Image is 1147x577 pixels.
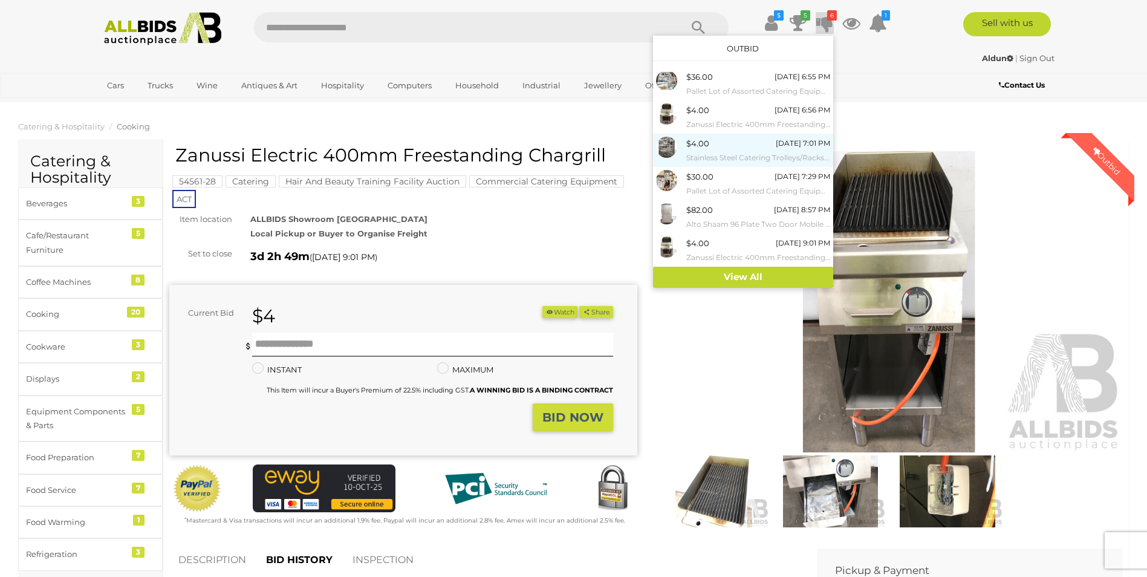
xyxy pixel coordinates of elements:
[963,12,1051,36] a: Sell with us
[686,103,709,117] div: $4.00
[1019,53,1054,63] a: Sign Out
[184,517,625,524] small: Mastercard & Visa transactions will incur an additional 1.9% fee. Paypal will incur an additional...
[774,10,784,21] i: $
[762,12,781,34] a: $
[515,76,568,96] a: Industrial
[658,455,769,527] img: Zanussi Electric 400mm Freestanding Chargrill
[26,515,126,529] div: Food Warming
[653,167,833,200] a: $30.00 [DATE] 7:29 PM Pallet Lot of Assorted Catering Equipment & Parts Including Gas Knobs, Valv...
[775,103,830,117] div: [DATE] 6:56 PM
[774,203,830,217] div: [DATE] 8:57 PM
[835,565,1087,576] h2: Pickup & Payment
[686,251,830,264] small: Zanussi Electric 400mm Freestanding Chargrill
[656,103,677,125] img: 54561-27a.jpg
[226,175,276,187] mark: Catering
[132,196,145,207] div: 3
[30,153,151,186] h2: Catering & Hospitality
[252,305,275,327] strong: $4
[801,10,810,21] i: 5
[26,340,126,354] div: Cookware
[1079,133,1134,189] div: Outbid
[18,187,163,220] a: Beverages 3
[26,229,126,257] div: Cafe/Restaurant Furniture
[26,372,126,386] div: Displays
[653,200,833,233] a: $82.00 [DATE] 8:57 PM Alto Shaam 96 Plate Two Door Mobile Food Warmer
[172,177,223,186] a: 54561-28
[172,465,222,513] img: Official PayPal Seal
[656,137,677,158] img: 54561-51a.JPG
[253,465,395,512] img: eWAY Payment Gateway
[1015,53,1018,63] span: |
[18,506,163,538] a: Food Warming 1
[533,403,613,432] button: BID NOW
[310,252,377,262] span: ( )
[686,137,709,151] div: $4.00
[437,363,493,377] label: MAXIMUM
[26,197,126,210] div: Beverages
[18,474,163,506] a: Food Service 7
[132,547,145,558] div: 3
[686,118,830,131] small: Zanussi Electric 400mm Freestanding Chargrill
[18,298,163,330] a: Cooking 20
[668,12,729,42] button: Search
[982,53,1013,63] strong: Aldun
[132,371,145,382] div: 2
[131,275,145,285] div: 8
[579,306,612,319] button: Share
[816,12,834,34] a: 6
[26,307,126,321] div: Cooking
[686,70,713,84] div: $36.00
[26,405,126,433] div: Equipment Components & Parts
[99,76,132,96] a: Cars
[279,175,466,187] mark: Hair And Beauty Training Facility Auction
[869,12,887,34] a: 1
[656,236,677,258] img: 54561-28a.jpg
[133,515,145,526] div: 1
[233,76,305,96] a: Antiques & Art
[160,212,241,226] div: Item location
[18,442,163,474] a: Food Preparation 7
[97,12,229,45] img: Allbids.com.au
[18,220,163,266] a: Cafe/Restaurant Furniture 5
[686,236,709,250] div: $4.00
[132,339,145,350] div: 3
[132,404,145,415] div: 5
[127,307,145,318] div: 20
[776,236,830,250] div: [DATE] 9:01 PM
[447,76,507,96] a: Household
[267,386,613,394] small: This Item will incur a Buyer's Premium of 22.5% including GST.
[686,170,713,184] div: $30.00
[686,151,830,165] small: Stainless Steel Catering Trolleys/Racks with Sliding Baskets - Lot of 3
[776,137,830,150] div: [DATE] 7:01 PM
[250,229,427,238] strong: Local Pickup or Buyer to Organise Freight
[18,396,163,442] a: Equipment Components & Parts 5
[892,455,1002,527] img: Zanussi Electric 400mm Freestanding Chargrill
[172,175,223,187] mark: 54561-28
[542,306,577,319] li: Watch this item
[18,538,163,570] a: Refrigeration 3
[542,306,577,319] button: Watch
[117,122,150,131] a: Cooking
[380,76,440,96] a: Computers
[727,44,759,53] a: Outbid
[312,252,375,262] span: [DATE] 9:01 PM
[775,170,830,183] div: [DATE] 7:29 PM
[469,175,624,187] mark: Commercial Catering Equipment
[132,483,145,494] div: 7
[132,228,145,239] div: 5
[435,465,556,513] img: PCI DSS compliant
[18,122,105,131] a: Catering & Hospitality
[18,363,163,395] a: Displays 2
[169,306,243,320] div: Current Bid
[686,85,830,98] small: Pallet Lot of Assorted Catering Equipment & Parts Such as Oven Fans, Thermostats, Micro Switches,...
[827,10,837,21] i: 6
[160,247,241,261] div: Set to close
[132,450,145,461] div: 7
[175,145,634,165] h1: Zanussi Electric 400mm Freestanding Chargrill
[656,203,677,224] img: 54561-25a.jpg
[999,79,1048,92] a: Contact Us
[656,70,677,91] img: 54863-4a.JPG
[653,267,833,288] a: View All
